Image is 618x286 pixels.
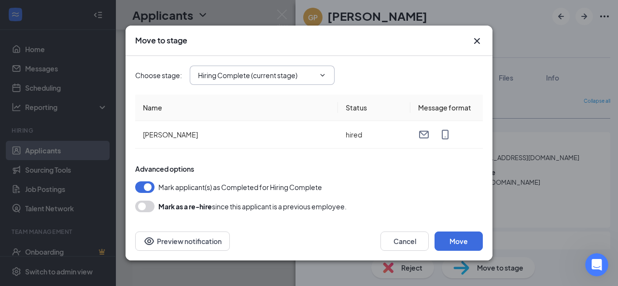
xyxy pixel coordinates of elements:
td: hired [338,121,410,149]
svg: Cross [471,35,483,47]
button: Move [435,232,483,251]
h3: Move to stage [135,35,187,46]
svg: Eye [143,235,155,247]
iframe: Intercom live chat [585,253,608,276]
button: Preview notificationEye [135,232,230,251]
span: Mark applicant(s) as Completed for Hiring Complete [158,181,322,193]
svg: MobileSms [439,129,451,140]
th: Name [135,95,338,121]
button: Close [471,35,483,47]
th: Message format [410,95,483,121]
th: Status [338,95,410,121]
b: Mark as a re-hire [158,202,212,211]
div: since this applicant is a previous employee. [158,201,347,212]
span: [PERSON_NAME] [143,130,198,139]
div: Advanced options [135,164,483,174]
svg: Email [418,129,430,140]
svg: ChevronDown [319,71,326,79]
button: Cancel [380,232,429,251]
span: Choose stage : [135,70,182,81]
